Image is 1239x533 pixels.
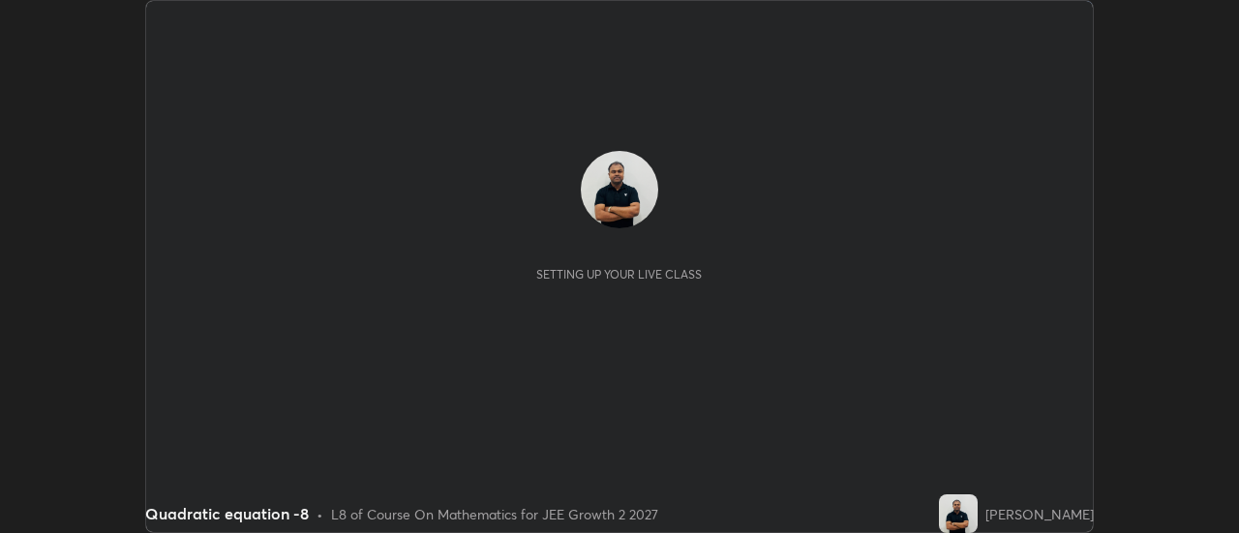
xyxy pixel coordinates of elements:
img: bbd5f6fc1e684c10aef75d89bdaa4b6b.jpg [581,151,658,228]
div: L8 of Course On Mathematics for JEE Growth 2 2027 [331,504,658,524]
div: Setting up your live class [536,267,702,281]
div: • [317,504,323,524]
div: [PERSON_NAME] [985,504,1094,524]
div: Quadratic equation -8 [145,502,309,525]
img: bbd5f6fc1e684c10aef75d89bdaa4b6b.jpg [939,494,978,533]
